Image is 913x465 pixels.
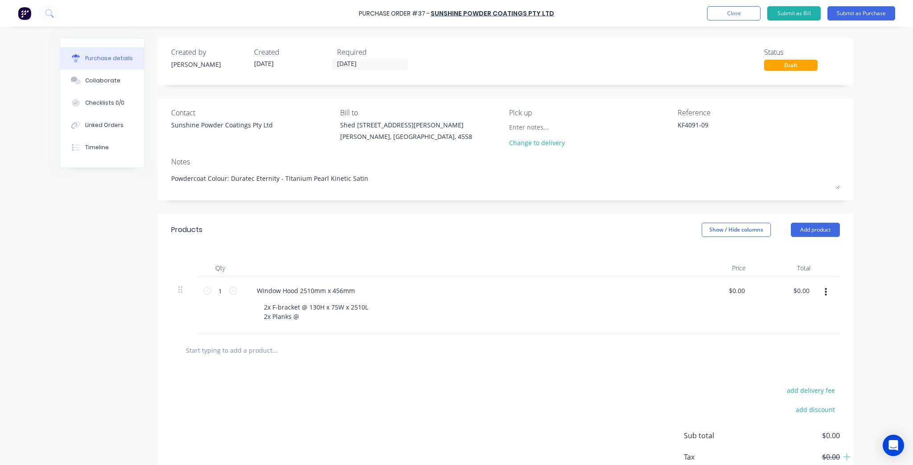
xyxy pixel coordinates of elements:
button: Submit as Purchase [827,6,895,20]
button: Collaborate [60,69,144,92]
div: Qty [198,259,243,277]
div: Created by [171,47,247,57]
button: Purchase details [60,47,144,69]
span: Tax [684,452,751,462]
div: Contact [171,107,333,118]
input: Start typing to add a product... [185,341,364,359]
button: Close [707,6,761,20]
div: Open Intercom Messenger [883,435,904,456]
span: Sub total [684,430,751,441]
div: Required [337,47,413,57]
div: Total [753,259,818,277]
button: Show / Hide columns [702,223,771,237]
div: Notes [171,156,840,167]
div: Sunshine Powder Coatings Pty Ltd [171,120,273,130]
span: $0.00 [751,452,840,462]
div: [PERSON_NAME] [171,60,247,69]
button: Add product [791,223,840,237]
div: 2x F-bracket @ 130H x 75W x 2510L 2x Planks @ [257,301,375,323]
div: Draft [764,60,818,71]
input: Enter notes... [509,120,590,134]
button: Submit as Bill [767,6,821,20]
div: Status [764,47,840,57]
div: Window Hood 2510mm x 456mm [250,284,362,297]
div: Shed [STREET_ADDRESS][PERSON_NAME] [340,120,472,130]
img: Factory [18,7,31,20]
textarea: Powdercoat Colour: Duratec Eternity - Titanium Pearl Kinetic Satin [171,169,840,189]
div: Products [171,224,202,235]
div: Reference [678,107,840,118]
a: Sunshine Powder Coatings Pty Ltd [431,9,554,18]
button: Linked Orders [60,114,144,136]
div: Purchase details [85,54,133,62]
div: Purchase Order #37 - [359,9,430,18]
button: add delivery fee [781,384,840,396]
div: Created [254,47,330,57]
div: Timeline [85,143,109,151]
div: Price [688,259,753,277]
button: Timeline [60,136,144,159]
div: Pick up [509,107,671,118]
div: Linked Orders [85,121,123,129]
div: Checklists 0/0 [85,99,124,107]
div: Change to delivery [509,138,590,147]
textarea: KF4091-09 [678,120,789,140]
span: $0.00 [751,430,840,441]
button: add discount [790,404,840,415]
div: Collaborate [85,77,120,85]
div: Bill to [340,107,502,118]
button: Checklists 0/0 [60,92,144,114]
div: [PERSON_NAME], [GEOGRAPHIC_DATA], 4558 [340,132,472,141]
